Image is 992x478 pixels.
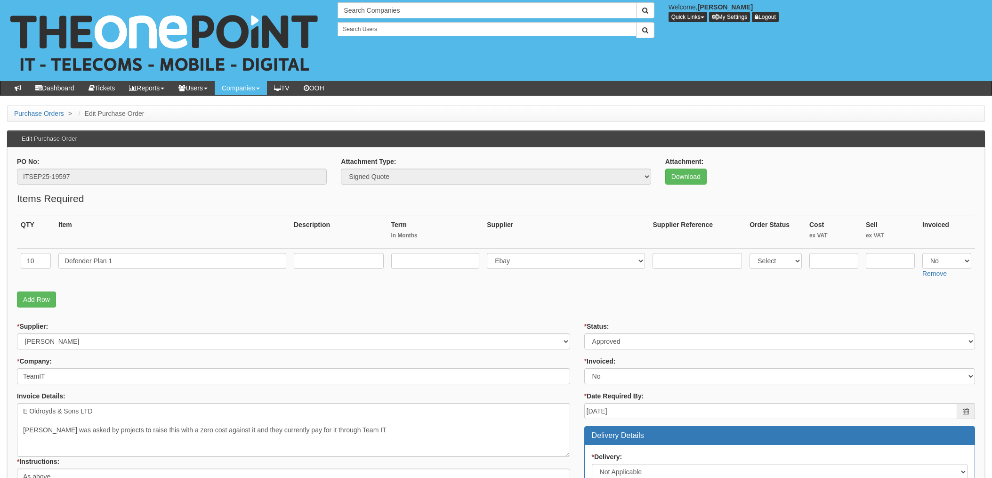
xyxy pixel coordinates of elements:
[592,452,622,462] label: Delivery:
[17,391,65,401] label: Invoice Details:
[649,216,746,249] th: Supplier Reference
[584,322,609,331] label: Status:
[919,216,975,249] th: Invoiced
[122,81,171,95] a: Reports
[290,216,387,249] th: Description
[338,22,636,36] input: Search Users
[338,2,636,18] input: Search Companies
[17,292,56,308] a: Add Row
[669,12,707,22] button: Quick Links
[17,192,84,206] legend: Items Required
[81,81,122,95] a: Tickets
[698,3,753,11] b: [PERSON_NAME]
[55,216,290,249] th: Item
[661,2,992,22] div: Welcome,
[665,169,707,185] a: Download
[746,216,806,249] th: Order Status
[752,12,779,22] a: Logout
[862,216,919,249] th: Sell
[76,109,145,118] li: Edit Purchase Order
[592,431,968,440] h3: Delivery Details
[584,391,644,401] label: Date Required By:
[483,216,649,249] th: Supplier
[709,12,750,22] a: My Settings
[17,403,570,457] textarea: E Oldroyds & Sons LTD [PERSON_NAME] was asked by projects to raise this with a zero cost against ...
[267,81,297,95] a: TV
[809,232,858,240] small: ex VAT
[17,216,55,249] th: QTY
[297,81,331,95] a: OOH
[665,157,704,166] label: Attachment:
[66,110,74,117] span: >
[806,216,862,249] th: Cost
[387,216,484,249] th: Term
[14,110,64,117] a: Purchase Orders
[28,81,81,95] a: Dashboard
[391,232,480,240] small: In Months
[171,81,215,95] a: Users
[215,81,267,95] a: Companies
[584,356,616,366] label: Invoiced:
[922,270,947,277] a: Remove
[17,157,39,166] label: PO No:
[341,157,396,166] label: Attachment Type:
[17,322,48,331] label: Supplier:
[17,131,82,147] h3: Edit Purchase Order
[17,457,59,466] label: Instructions:
[17,356,52,366] label: Company:
[866,232,915,240] small: ex VAT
